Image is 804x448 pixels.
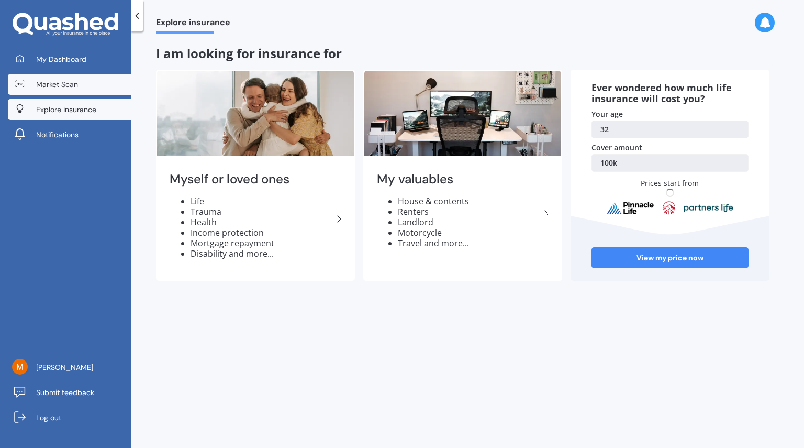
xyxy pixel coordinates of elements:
[191,227,333,238] li: Income protection
[591,82,749,105] div: Ever wondered how much life insurance will cost you?
[8,74,131,95] a: Market Scan
[8,124,131,145] a: Notifications
[591,109,749,119] div: Your age
[36,387,94,398] span: Submit feedback
[398,206,540,217] li: Renters
[36,79,78,90] span: Market Scan
[8,407,131,428] a: Log out
[8,382,131,403] a: Submit feedback
[36,129,79,140] span: Notifications
[591,121,749,138] a: 32
[36,412,61,423] span: Log out
[36,104,96,115] span: Explore insurance
[8,49,131,70] a: My Dashboard
[156,17,230,31] span: Explore insurance
[663,201,675,215] img: aia
[156,45,342,62] span: I am looking for insurance for
[398,196,540,206] li: House & contents
[398,238,540,248] li: Travel and more...
[398,217,540,227] li: Landlord
[191,196,333,206] li: Life
[364,71,561,156] img: My valuables
[591,154,749,172] a: 100k
[591,247,749,268] a: View my price now
[36,362,93,373] span: [PERSON_NAME]
[191,206,333,217] li: Trauma
[8,357,131,378] a: [PERSON_NAME]
[191,248,333,259] li: Disability and more...
[36,54,86,64] span: My Dashboard
[8,99,131,120] a: Explore insurance
[191,217,333,227] li: Health
[591,143,749,153] div: Cover amount
[602,178,738,206] div: Prices start from
[191,238,333,248] li: Mortgage repayment
[157,71,354,156] img: Myself or loved ones
[398,227,540,238] li: Motorcycle
[377,171,540,188] h2: My valuables
[12,359,28,375] img: ACg8ocII1pG0i2suINQ0nxHA7A1T4UxgpH2zMaeaOw41N1UqZOe79w=s96-c
[684,203,734,213] img: partnersLife
[170,171,333,188] h2: Myself or loved ones
[607,201,655,215] img: pinnacle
